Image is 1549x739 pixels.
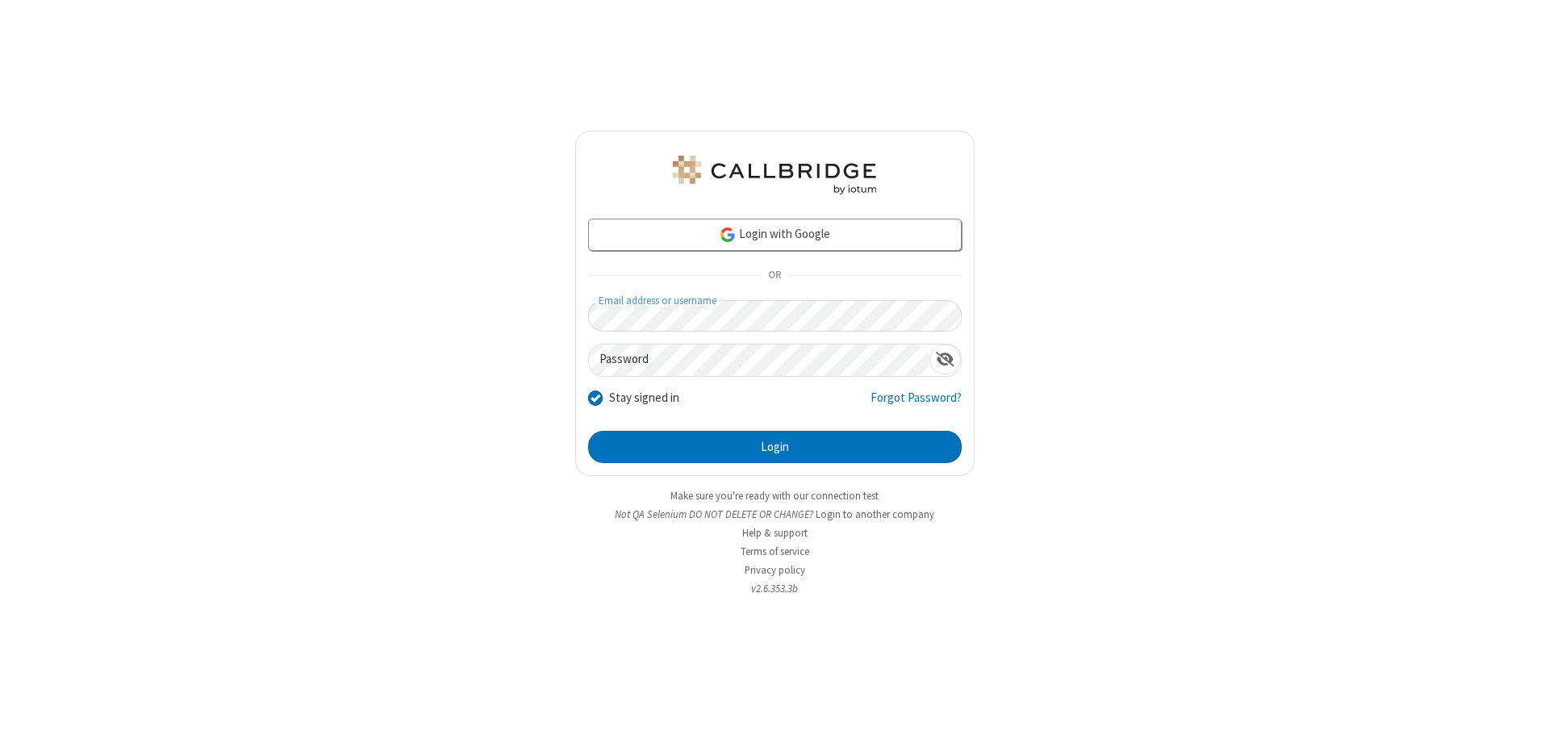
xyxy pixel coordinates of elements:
span: OR [762,265,787,287]
button: Login to another company [816,507,934,522]
img: QA Selenium DO NOT DELETE OR CHANGE [670,156,879,194]
a: Login with Google [588,219,962,251]
div: Show password [929,344,961,374]
iframe: Chat [1509,697,1537,728]
img: google-icon.png [719,226,737,244]
a: Help & support [742,526,808,540]
a: Privacy policy [745,563,805,577]
a: Terms of service [741,545,809,558]
a: Make sure you're ready with our connection test [670,489,879,503]
input: Password [589,344,929,376]
li: Not QA Selenium DO NOT DELETE OR CHANGE? [575,507,975,522]
input: Email address or username [588,300,962,332]
li: v2.6.353.3b [575,581,975,596]
a: Forgot Password? [871,389,962,420]
label: Stay signed in [609,389,679,407]
button: Login [588,431,962,463]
